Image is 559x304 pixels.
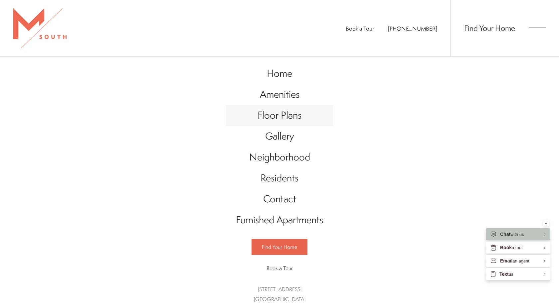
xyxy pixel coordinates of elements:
a: Call Us at 813-570-8014 [388,25,437,32]
span: Home [267,66,292,80]
button: Open Menu [529,25,546,31]
img: MSouth [13,8,67,48]
span: Residents [261,171,298,185]
a: Find Your Home [252,239,307,255]
a: Go to Gallery [226,126,333,147]
span: Furnished Apartments [236,213,323,227]
span: Gallery [265,129,294,143]
span: Book a Tour [267,264,293,272]
a: Book a Tour [346,25,374,32]
span: [PHONE_NUMBER] [388,25,437,32]
span: Contact [263,192,296,206]
span: Floor Plans [258,108,301,122]
a: Find Your Home [464,23,515,33]
span: Amenities [260,87,299,101]
a: Go to Neighborhood [226,147,333,168]
a: Go to Home [226,63,333,84]
a: Go to Furnished Apartments (opens in a new tab) [226,210,333,231]
span: Neighborhood [249,150,310,164]
a: Go to Floor Plans [226,105,333,126]
a: Get Directions to 5110 South Manhattan Avenue Tampa, FL 33611 [254,285,305,303]
a: Go to Amenities [226,84,333,105]
a: Book a Tour [252,260,307,276]
a: Go to Contact [226,189,333,210]
span: Find Your Home [262,243,297,251]
a: Go to Residents [226,168,333,189]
